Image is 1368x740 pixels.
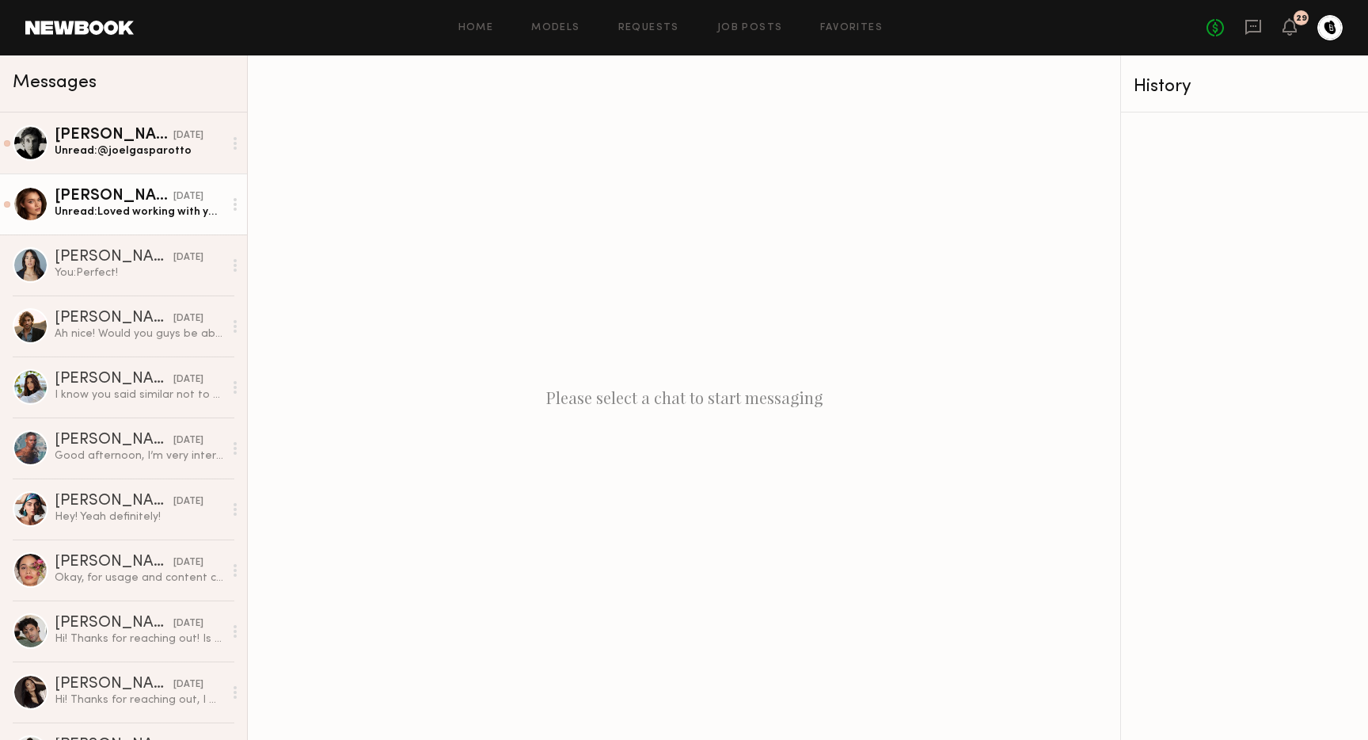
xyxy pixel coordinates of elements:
div: [DATE] [173,677,203,692]
div: [PERSON_NAME] [55,189,173,204]
div: [DATE] [173,128,203,143]
div: Hi! Thanks for reaching out, I would love to be apart of this. My rate usually starts at 300, thi... [55,692,223,708]
div: Ah nice! Would you guys be able to make $500 work? Thats usually my base rate [55,326,223,341]
div: 29 [1296,14,1307,23]
div: [DATE] [173,433,203,448]
div: Unread: @joelgasparotto [55,143,223,158]
div: [DATE] [173,494,203,509]
div: [PERSON_NAME] [55,616,173,631]
div: History [1134,78,1355,96]
div: Unread: Loved working with you! Let me know if you need more content in the future 🙌🏻 [55,204,223,219]
div: [DATE] [173,616,203,631]
div: [PERSON_NAME] [55,555,173,570]
span: Messages [13,74,97,92]
a: Models [531,23,579,33]
div: [PERSON_NAME] [55,494,173,509]
div: [DATE] [173,189,203,204]
div: [DATE] [173,555,203,570]
a: Job Posts [717,23,783,33]
div: [PERSON_NAME] [55,311,173,326]
a: Home [458,23,494,33]
div: [DATE] [173,311,203,326]
div: [PERSON_NAME] [55,128,173,143]
div: Please select a chat to start messaging [248,55,1120,740]
div: Hey! Yeah definitely! [55,509,223,524]
div: You: Perfect! [55,265,223,280]
div: Hi! Thanks for reaching out! Is there wiggle room with rate? My rate is usually starts at $500 fo... [55,631,223,647]
div: Okay, for usage and content creation, I charge 550. Let me know if that works and I’m happy to co... [55,570,223,586]
div: [PERSON_NAME] [55,433,173,448]
a: Requests [618,23,679,33]
div: [PERSON_NAME] [55,250,173,265]
div: [PERSON_NAME] [55,372,173,387]
div: [DATE] [173,372,203,387]
div: [PERSON_NAME] [55,677,173,692]
div: I know you said similar not to be repetitive, but want to make sure. I usually do any review vide... [55,387,223,402]
div: Good afternoon, I’m very interested in trying out your new parfum fragrance. [55,448,223,463]
a: Favorites [820,23,883,33]
div: [DATE] [173,250,203,265]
